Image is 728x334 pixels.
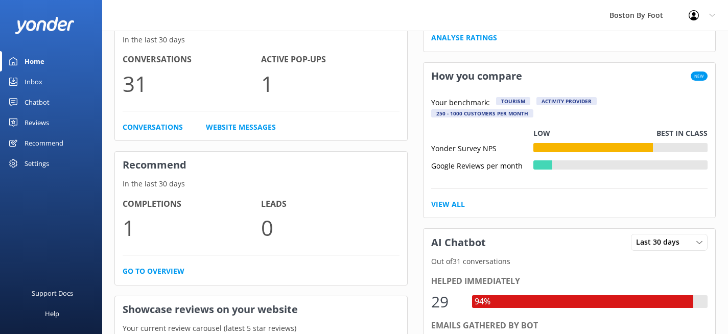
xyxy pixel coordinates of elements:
h3: How you compare [424,63,530,89]
span: Last 30 days [636,236,686,248]
div: Help [45,303,59,324]
div: Tourism [496,97,530,105]
p: Out of 31 conversations [424,256,716,267]
div: Support Docs [32,283,73,303]
div: Google Reviews per month [431,160,533,170]
div: 250 - 1000 customers per month [431,109,533,117]
p: Your benchmark: [431,97,490,109]
div: Settings [25,153,49,174]
p: 1 [261,66,400,101]
h3: AI Chatbot [424,229,494,256]
h4: Active Pop-ups [261,53,400,66]
a: View All [431,199,465,210]
div: 94% [472,295,493,308]
p: 1 [123,210,261,245]
h3: Recommend [115,152,407,178]
p: Your current review carousel (latest 5 star reviews) [115,323,407,334]
div: Reviews [25,112,49,133]
div: Emails gathered by bot [431,319,708,332]
div: Chatbot [25,92,50,112]
p: In the last 30 days [115,34,407,45]
a: Go to overview [123,266,184,277]
a: Analyse Ratings [431,32,497,43]
span: New [691,71,708,81]
p: 31 [123,66,261,101]
h3: Showcase reviews on your website [115,296,407,323]
img: yonder-white-logo.png [15,17,74,34]
p: Best in class [656,128,708,139]
h4: Leads [261,198,400,211]
a: Website Messages [206,122,276,133]
p: 0 [261,210,400,245]
div: Recommend [25,133,63,153]
a: Conversations [123,122,183,133]
div: Activity Provider [536,97,597,105]
div: Inbox [25,71,42,92]
h4: Completions [123,198,261,211]
div: 29 [431,290,462,314]
p: In the last 30 days [115,178,407,189]
div: Home [25,51,44,71]
h4: Conversations [123,53,261,66]
p: Low [533,128,550,139]
div: Helped immediately [431,275,708,288]
div: Yonder Survey NPS [431,143,533,152]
